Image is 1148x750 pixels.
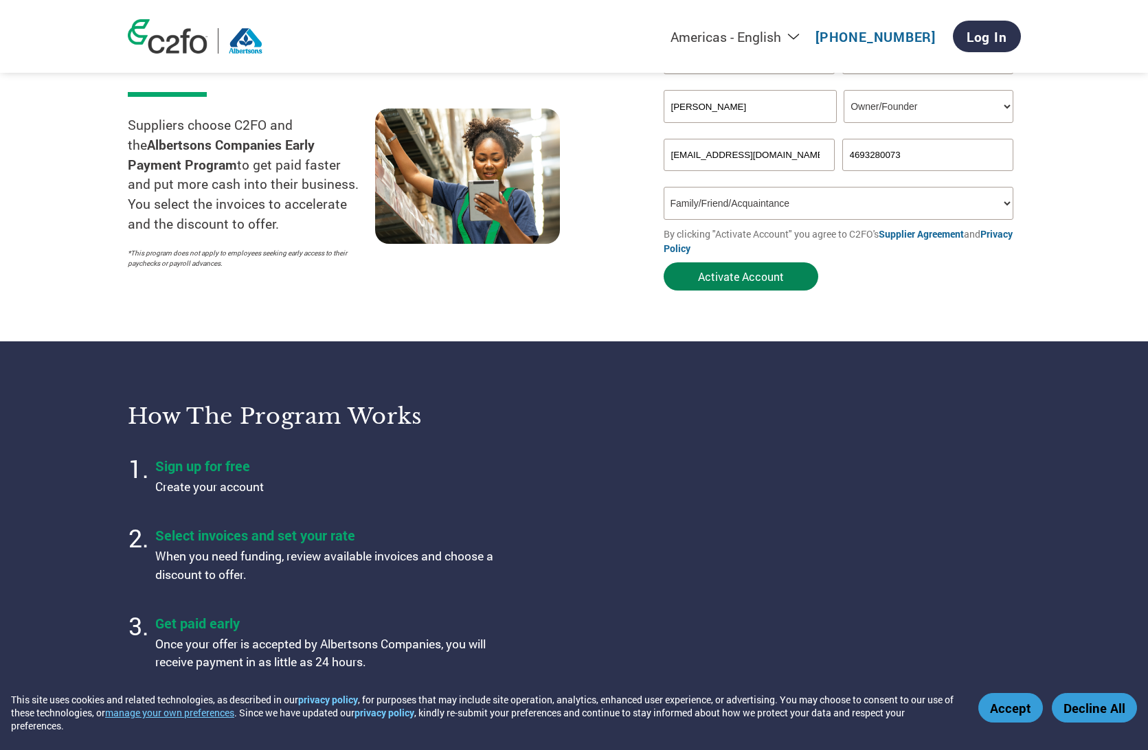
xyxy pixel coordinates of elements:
a: [PHONE_NUMBER] [815,28,936,45]
h4: Sign up for free [155,457,499,475]
p: By clicking "Activate Account" you agree to C2FO's and [664,227,1021,255]
a: privacy policy [298,693,358,706]
p: When you need funding, review available invoices and choose a discount to offer. [155,547,499,584]
a: Supplier Agreement [879,227,964,240]
input: Your company name* [664,90,837,123]
button: manage your own preferences [105,706,234,719]
h3: How the program works [128,402,557,430]
div: Inavlid Phone Number [842,172,1014,181]
p: Once your offer is accepted by Albertsons Companies, you will receive payment in as little as 24 ... [155,635,499,672]
img: supply chain worker [375,109,560,244]
p: Create your account [155,478,499,496]
select: Title/Role [844,90,1013,123]
h4: Select invoices and set your rate [155,526,499,544]
button: Activate Account [664,262,818,291]
div: Inavlid Email Address [664,172,835,181]
a: privacy policy [354,706,414,719]
div: Invalid last name or last name is too long [842,76,1014,84]
a: Log In [953,21,1021,52]
div: Invalid first name or first name is too long [664,76,835,84]
button: Accept [978,693,1043,723]
input: Phone* [842,139,1014,171]
strong: Albertsons Companies Early Payment Program [128,136,315,173]
div: This site uses cookies and related technologies, as described in our , for purposes that may incl... [11,693,958,732]
input: Invalid Email format [664,139,835,171]
a: Privacy Policy [664,227,1013,255]
div: Invalid company name or company name is too long [664,124,1014,133]
h4: Get paid early [155,614,499,632]
p: *This program does not apply to employees seeking early access to their paychecks or payroll adva... [128,248,361,269]
button: Decline All [1052,693,1137,723]
p: Suppliers choose C2FO and the to get paid faster and put more cash into their business. You selec... [128,115,375,234]
img: c2fo logo [128,19,207,54]
img: Albertsons Companies [229,28,263,54]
